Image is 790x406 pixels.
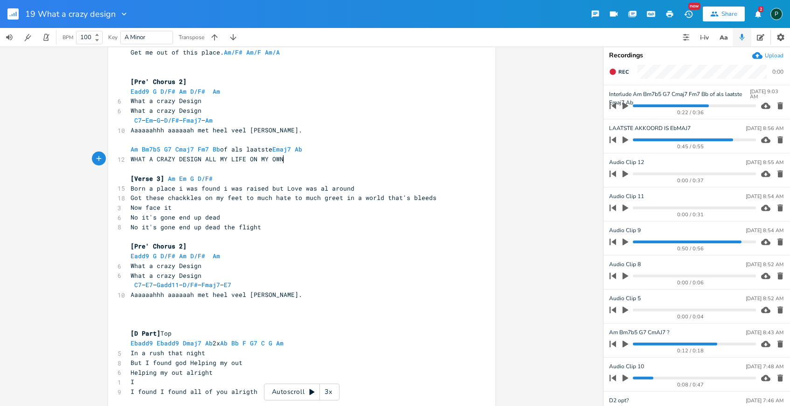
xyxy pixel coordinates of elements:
[131,281,235,289] span: – – – – –
[295,145,302,153] span: Ab
[264,384,340,400] div: Autoscroll
[131,96,201,105] span: What a crazy Design
[131,339,291,347] span: 2x
[772,69,783,75] div: 0:00
[609,52,784,59] div: Recordings
[131,116,213,124] span: – – – – –
[131,223,261,231] span: No it's gone end up dead the flight
[131,358,243,367] span: But I found god Helping my out
[179,174,187,183] span: Em
[125,33,146,41] span: A Minor
[183,339,201,347] span: Dmaj7
[131,261,201,270] span: What a crazy Design
[609,260,641,269] span: Audio Clip 8
[131,271,201,280] span: What a crazy Design
[625,246,756,251] div: 0:50 / 0:56
[160,87,175,96] span: D/F#
[609,294,641,303] span: Audio Clip 5
[134,281,142,289] span: C7
[625,382,756,387] div: 0:08 / 0:47
[179,87,187,96] span: Am
[750,89,783,99] div: [DATE] 9:03 AM
[609,328,669,337] span: Am Bm7b5 G7 CmAJ7 ?
[609,396,629,405] span: D2 opt?
[131,155,284,163] span: WHAT A CRAZY DESIGN ALL MY LIFE ON MY OWN
[157,339,179,347] span: Ebadd9
[131,77,187,86] span: [Pre' Chorus 2]
[261,339,265,347] span: C
[168,174,175,183] span: Am
[320,384,337,400] div: 3x
[131,145,138,153] span: Am
[609,362,644,371] span: Audio Clip 10
[618,69,629,76] span: Rec
[625,280,756,285] div: 0:00 / 0:06
[131,290,302,299] span: Aaaaaahhh aaaaaah met heel veel [PERSON_NAME].
[146,116,153,124] span: Em
[131,329,160,337] span: [D Part]
[131,145,306,153] span: of als laatste
[164,145,172,153] span: G7
[131,174,164,183] span: [Verse 3]
[131,242,187,250] span: [Pre' Chorus 2]
[183,281,198,289] span: D/F#
[160,252,175,260] span: D/F#
[765,52,783,59] div: Upload
[625,178,756,183] div: 0:00 / 0:37
[625,110,756,115] div: 0:22 / 0:36
[153,252,157,260] span: G
[703,7,745,21] button: Share
[746,296,783,301] div: [DATE] 8:52 AM
[246,48,261,56] span: Am/F
[220,339,228,347] span: Ab
[183,116,201,124] span: Fmaj7
[179,34,204,40] div: Transpose
[605,64,632,79] button: Rec
[108,34,118,40] div: Key
[146,281,153,289] span: E7
[198,145,209,153] span: Fm7
[625,144,756,149] div: 0:45 / 0:55
[250,339,257,347] span: G7
[609,192,644,201] span: Audio Clip 11
[625,348,756,353] div: 0:12 / 0:18
[748,6,767,22] button: 2
[721,10,737,18] div: Share
[770,8,783,20] div: Piepo
[213,87,220,96] span: Am
[131,329,172,337] span: Top
[746,330,783,335] div: [DATE] 8:43 AM
[131,368,213,377] span: Helping my out alright
[153,87,157,96] span: G
[213,252,220,260] span: Am
[770,3,783,25] button: P
[758,7,763,12] div: 2
[157,281,179,289] span: Gadd11
[679,6,698,22] button: New
[746,126,783,131] div: [DATE] 8:56 AM
[62,35,73,40] div: BPM
[625,314,756,319] div: 0:00 / 0:04
[131,203,172,212] span: Now face it
[752,50,783,61] button: Upload
[224,48,243,56] span: Am/F#
[198,174,213,183] span: D/F#
[142,145,160,153] span: Bm7b5
[609,226,641,235] span: Audio Clip 9
[131,252,149,260] span: Eadd9
[276,339,284,347] span: Am
[131,106,201,115] span: What a crazy Design
[131,387,257,396] span: I found I found all of you alrigth
[190,87,205,96] span: D/F#
[131,339,153,347] span: Ebadd9
[213,145,220,153] span: Bb
[164,116,179,124] span: D/F#
[609,158,644,167] span: Audio Clip 12
[688,3,700,10] div: New
[179,252,187,260] span: Am
[243,339,246,347] span: F
[746,160,783,165] div: [DATE] 8:55 AM
[131,193,437,202] span: Got these chackkles on my feet to much hate to much greet in a world that's bleeds
[265,48,280,56] span: Am/A
[25,10,116,18] span: 19 What a crazy design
